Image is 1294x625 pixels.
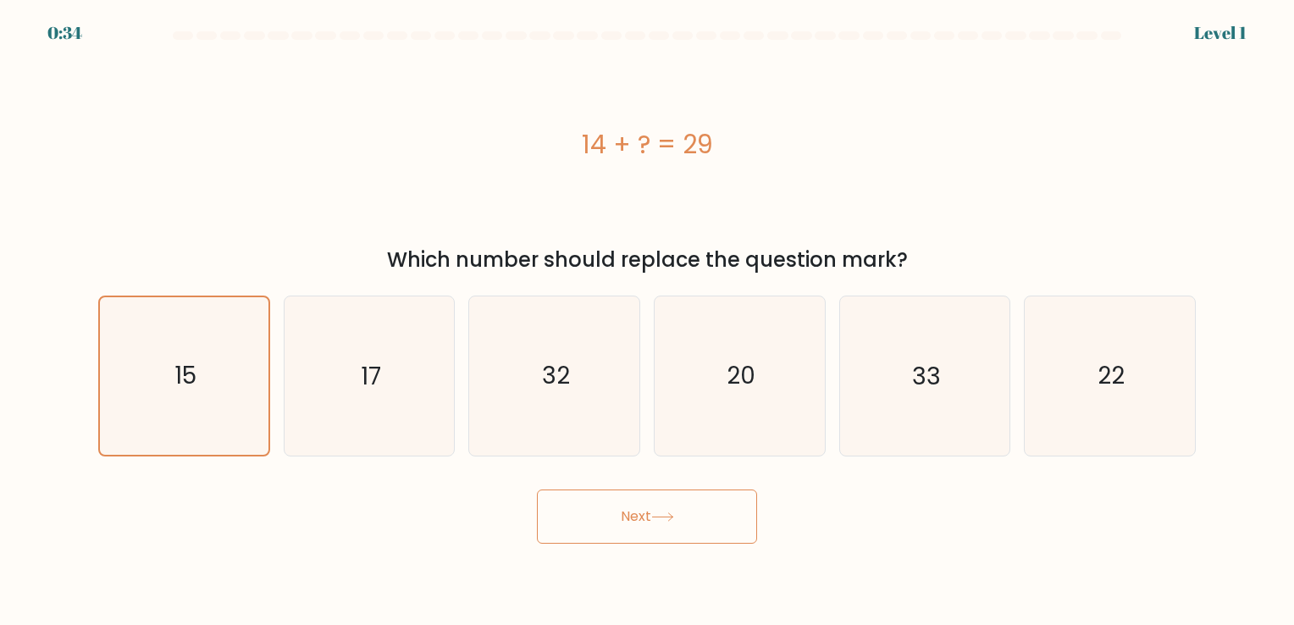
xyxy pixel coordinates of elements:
div: Which number should replace the question mark? [108,245,1186,275]
text: 15 [174,360,196,393]
div: 14 + ? = 29 [98,125,1196,163]
text: 32 [542,360,570,393]
text: 22 [1098,360,1125,393]
text: 17 [361,360,381,393]
div: Level 1 [1194,20,1247,46]
div: 0:34 [47,20,82,46]
text: 20 [727,360,755,393]
text: 33 [912,360,941,393]
button: Next [537,489,757,544]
